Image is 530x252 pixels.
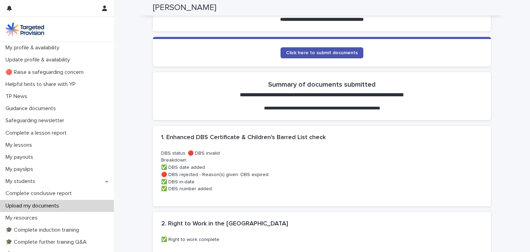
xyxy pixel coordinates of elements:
p: 🎓 Complete further training Q&A [3,239,92,245]
p: TP News [3,93,33,100]
p: My students [3,178,41,185]
p: Helpful hints to share with YP [3,81,81,88]
p: Upload my documents [3,203,65,209]
p: My payouts [3,154,39,161]
p: Complete conclusive report [3,190,77,197]
p: My payslips [3,166,39,173]
p: Safeguarding newsletter [3,117,70,124]
h2: 2. Right to Work in the [GEOGRAPHIC_DATA] [161,220,288,228]
p: Guidance documents [3,105,61,112]
span: Click here to submit documents [286,50,358,55]
a: Click here to submit documents [281,47,363,58]
p: My profile & availability [3,45,65,51]
p: Update profile & availability [3,57,76,63]
h2: Summary of documents submitted [268,80,376,89]
p: ✅ Right to work complete [161,236,483,243]
h2: [PERSON_NAME] [153,3,216,13]
p: Complete a lesson report [3,130,72,136]
p: DBS status: 🔴 DBS invalid Breakdown: ✅ DBS date added 🔴 DBS rejected - Reason(s) given: DBS expir... [161,150,483,193]
h2: 1. Enhanced DBS Certificate & Children's Barred List check [161,134,326,142]
p: 🎓 Complete induction training [3,227,85,233]
p: My lessons [3,142,38,148]
p: My resources [3,215,43,221]
p: 🔴 Raise a safeguarding concern [3,69,89,76]
img: M5nRWzHhSzIhMunXDL62 [6,22,44,36]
